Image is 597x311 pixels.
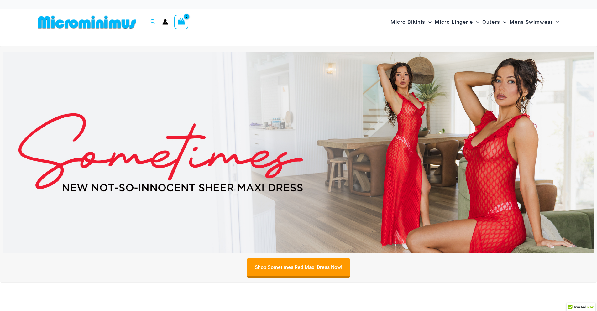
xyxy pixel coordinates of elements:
[3,52,594,253] img: Sometimes Red Maxi Dress
[500,14,506,30] span: Menu Toggle
[433,13,481,32] a: Micro LingerieMenu ToggleMenu Toggle
[388,12,562,33] nav: Site Navigation
[389,13,433,32] a: Micro BikinisMenu ToggleMenu Toggle
[435,14,473,30] span: Micro Lingerie
[473,14,479,30] span: Menu Toggle
[482,14,500,30] span: Outers
[510,14,553,30] span: Mens Swimwear
[481,13,508,32] a: OutersMenu ToggleMenu Toggle
[425,14,432,30] span: Menu Toggle
[390,14,425,30] span: Micro Bikinis
[174,15,189,29] a: View Shopping Cart, empty
[553,14,559,30] span: Menu Toggle
[162,19,168,25] a: Account icon link
[35,15,139,29] img: MM SHOP LOGO FLAT
[508,13,561,32] a: Mens SwimwearMenu ToggleMenu Toggle
[247,258,350,276] a: Shop Sometimes Red Maxi Dress Now!
[150,18,156,26] a: Search icon link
